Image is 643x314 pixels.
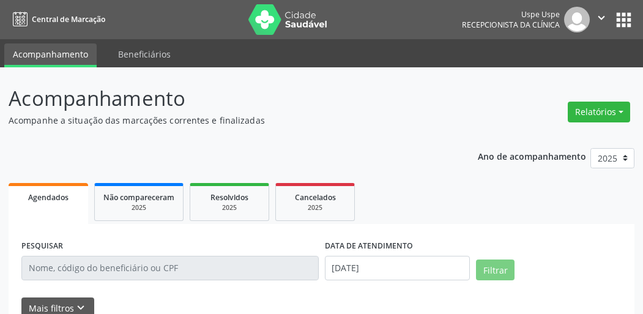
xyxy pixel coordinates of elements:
[103,192,174,203] span: Não compareceram
[4,43,97,67] a: Acompanhamento
[28,192,69,203] span: Agendados
[9,83,447,114] p: Acompanhamento
[595,11,608,24] i: 
[9,114,447,127] p: Acompanhe a situação das marcações correntes e finalizadas
[21,256,319,280] input: Nome, código do beneficiário ou CPF
[325,237,413,256] label: DATA DE ATENDIMENTO
[564,7,590,32] img: img
[103,203,174,212] div: 2025
[613,9,634,31] button: apps
[210,192,248,203] span: Resolvidos
[325,256,470,280] input: Selecione um intervalo
[462,9,560,20] div: Uspe Uspe
[590,7,613,32] button: 
[295,192,336,203] span: Cancelados
[462,20,560,30] span: Recepcionista da clínica
[21,237,63,256] label: PESQUISAR
[32,14,105,24] span: Central de Marcação
[199,203,260,212] div: 2025
[110,43,179,65] a: Beneficiários
[478,148,586,163] p: Ano de acompanhamento
[568,102,630,122] button: Relatórios
[9,9,105,29] a: Central de Marcação
[476,260,515,280] button: Filtrar
[284,203,346,212] div: 2025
